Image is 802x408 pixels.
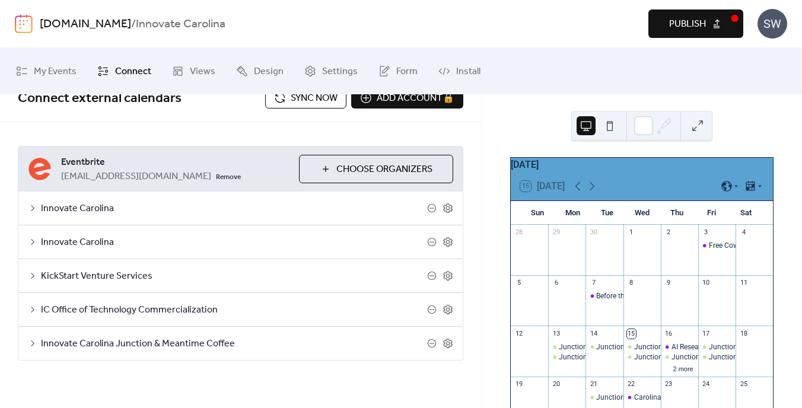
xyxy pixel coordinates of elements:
[634,393,744,403] div: Carolina Innovators Connect 2025
[627,329,636,338] div: 15
[623,352,661,362] div: Junction Office Hours: AI Tools & Tech
[585,393,623,403] div: Junction Office Hours: Business Planning
[702,228,711,237] div: 3
[28,157,52,181] img: eventbrite
[758,9,787,39] div: SW
[739,228,748,237] div: 4
[627,228,636,237] div: 1
[698,241,736,251] div: Free Coworking Day at The Junction
[511,158,773,172] div: [DATE]
[702,380,711,389] div: 24
[396,62,418,81] span: Form
[520,201,555,225] div: Sun
[61,170,211,184] span: [EMAIL_ADDRESS][DOMAIN_NAME]
[590,201,625,225] div: Tue
[698,342,736,352] div: Junction Office Hours: Social Impact Tech
[548,352,585,362] div: Junction Office Hours: Legal with Hutch Law
[589,279,598,288] div: 7
[739,380,748,389] div: 25
[41,235,427,250] span: Innovate Carolina
[623,342,661,352] div: Junction Office Hours: Market Fit
[254,62,284,81] span: Design
[131,13,136,36] b: /
[190,62,215,81] span: Views
[585,291,623,301] div: Before the Startup: How AI Supports Idea Validation and Market Strategy
[664,279,673,288] div: 9
[41,303,427,317] span: IC Office of Technology Commercialization
[627,380,636,389] div: 22
[702,329,711,338] div: 17
[291,91,338,106] span: Sync now
[664,380,673,389] div: 23
[702,279,711,288] div: 10
[216,173,241,182] span: Remove
[136,13,225,36] b: Innovate Carolina
[739,329,748,338] div: 18
[61,155,289,170] span: Eventbrite
[623,393,661,403] div: Carolina Innovators Connect 2025
[552,279,561,288] div: 6
[265,87,346,109] button: Sync now
[625,201,660,225] div: Wed
[659,201,694,225] div: Thu
[295,53,367,90] a: Settings
[7,53,85,90] a: My Events
[370,53,427,90] a: Form
[514,228,523,237] div: 28
[115,62,151,81] span: Connect
[514,329,523,338] div: 12
[627,279,636,288] div: 8
[552,228,561,237] div: 29
[669,363,698,373] button: 2 more
[664,329,673,338] div: 16
[41,269,427,283] span: KickStart Venture Services
[671,342,798,352] div: AI Research Skills for Smarter Decisions
[548,342,585,352] div: Junction Office Hours: Vaccine Development
[555,201,590,225] div: Mon
[661,342,698,352] div: AI Research Skills for Smarter Decisions
[596,393,728,403] div: Junction Office Hours: Business Planning
[41,337,427,351] span: Innovate Carolina Junction & Meantime Coffee
[559,342,701,352] div: Junction Office Hours: Vaccine Development
[661,352,698,362] div: Junction Office Hours: IP & Patents
[40,13,131,36] a: [DOMAIN_NAME]
[336,162,432,177] span: Choose Organizers
[514,279,523,288] div: 5
[15,14,33,33] img: logo
[559,352,701,362] div: Junction Office Hours: Legal with Hutch Law
[671,352,784,362] div: Junction Office Hours: IP & Patents
[41,202,427,216] span: Innovate Carolina
[589,329,598,338] div: 14
[322,62,358,81] span: Settings
[163,53,224,90] a: Views
[299,155,453,183] button: Choose Organizers
[227,53,292,90] a: Design
[552,329,561,338] div: 13
[88,53,160,90] a: Connect
[589,228,598,237] div: 30
[596,342,762,352] div: Junction Office Hours: Entrepreneurial Development
[728,201,763,225] div: Sat
[456,62,480,81] span: Install
[694,201,729,225] div: Fri
[552,380,561,389] div: 20
[634,352,755,362] div: Junction Office Hours: AI Tools & Tech
[589,380,598,389] div: 21
[739,279,748,288] div: 11
[18,85,182,111] span: Connect external calendars
[585,342,623,352] div: Junction Office Hours: Entrepreneurial Development
[514,380,523,389] div: 19
[698,352,736,362] div: Junction Office Hours: 1893 Brand Studio
[664,228,673,237] div: 2
[669,17,706,31] span: Publish
[648,9,743,38] button: Publish
[429,53,489,90] a: Install
[34,62,77,81] span: My Events
[634,342,739,352] div: Junction Office Hours: Market Fit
